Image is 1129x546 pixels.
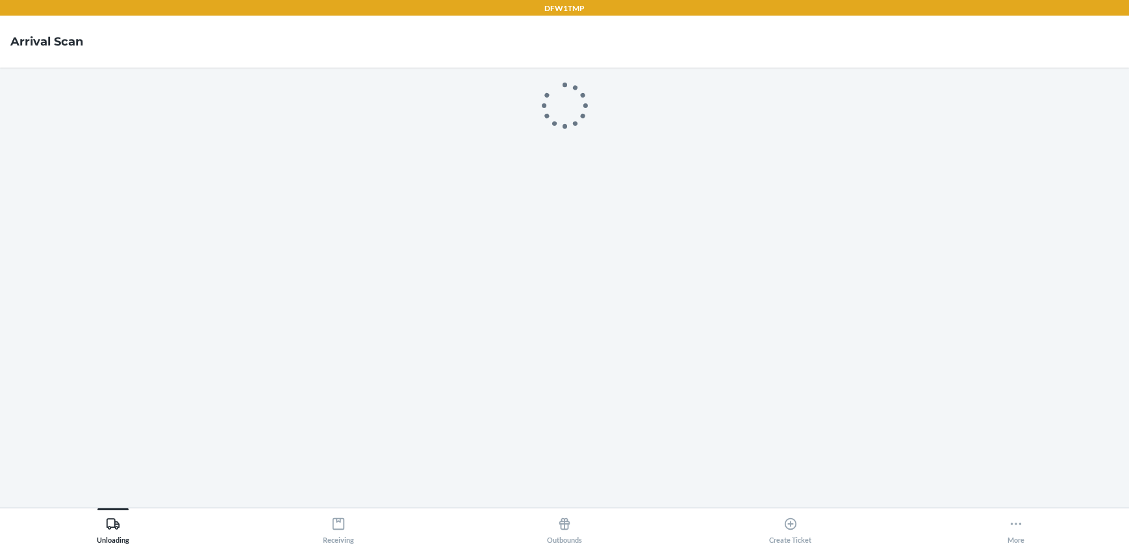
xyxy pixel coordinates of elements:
[97,512,129,544] div: Unloading
[903,508,1129,544] button: More
[678,508,904,544] button: Create Ticket
[544,3,585,14] p: DFW1TMP
[10,33,83,50] h4: Arrival Scan
[451,508,678,544] button: Outbounds
[323,512,354,544] div: Receiving
[547,512,582,544] div: Outbounds
[769,512,811,544] div: Create Ticket
[226,508,452,544] button: Receiving
[1008,512,1024,544] div: More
